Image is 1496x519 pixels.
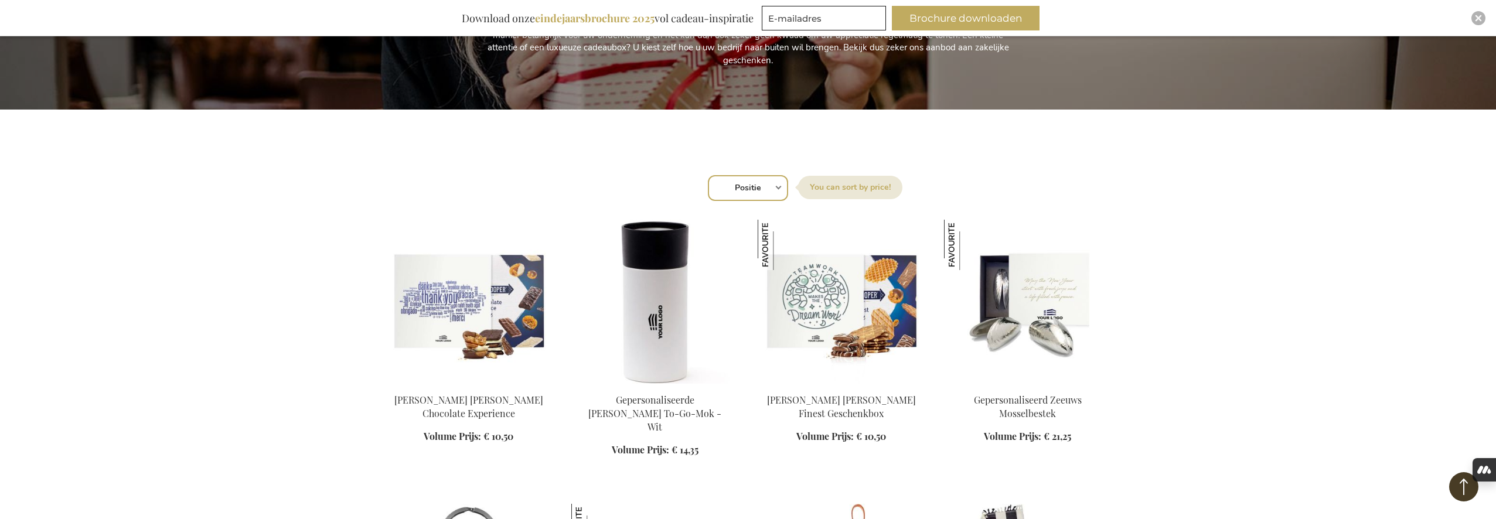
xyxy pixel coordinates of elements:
span: Volume Prijs: [424,430,481,442]
b: eindejaarsbrochure 2025 [535,11,655,25]
a: [PERSON_NAME] [PERSON_NAME] Chocolate Experience [394,394,543,419]
a: Gepersonaliseerd Zeeuws Mosselbestek [974,394,1082,419]
button: Brochure downloaden [892,6,1040,30]
span: € 10,50 [856,430,886,442]
p: Als ondernemer heeft u contact met heel wat zakenpartners, zakenrelaties, kennissen en medewerker... [485,16,1012,67]
span: Volume Prijs: [984,430,1041,442]
img: Personalised Zeeland Mussel Cutlery [944,220,1112,384]
img: Gepersonaliseerd Zeeuws Mosselbestek [944,220,994,270]
a: Volume Prijs: € 10,50 [424,430,513,443]
input: E-mailadres [762,6,886,30]
span: € 10,50 [483,430,513,442]
span: € 14,35 [672,443,698,456]
span: Volume Prijs: [612,443,669,456]
img: Jules Destrooper Jules' Finest Gift Box [758,220,925,384]
div: Download onze vol cadeau-inspiratie [456,6,759,30]
div: Close [1471,11,1485,25]
a: Gepersonaliseerde [PERSON_NAME] To-Go-Mok - Wit [588,394,721,433]
a: Personalised Otis Thermo To-Go-Mug [571,379,739,390]
span: Volume Prijs: [796,430,854,442]
a: Volume Prijs: € 21,25 [984,430,1071,443]
a: Jules Destrooper Jules' Chocolate Experience [385,379,553,390]
a: [PERSON_NAME] [PERSON_NAME] Finest Geschenkbox [767,394,916,419]
form: marketing offers and promotions [762,6,890,34]
img: Jules Destrooper Jules' Finest Geschenkbox [758,220,808,270]
img: Personalised Otis Thermo To-Go-Mug [571,220,739,384]
a: Personalised Zeeland Mussel Cutlery Gepersonaliseerd Zeeuws Mosselbestek [944,379,1112,390]
img: Close [1475,15,1482,22]
label: Sorteer op [798,176,902,199]
span: € 21,25 [1044,430,1071,442]
a: Volume Prijs: € 14,35 [612,443,698,457]
a: Jules Destrooper Jules' Finest Gift Box Jules Destrooper Jules' Finest Geschenkbox [758,379,925,390]
img: Jules Destrooper Jules' Chocolate Experience [385,220,553,384]
a: Volume Prijs: € 10,50 [796,430,886,443]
